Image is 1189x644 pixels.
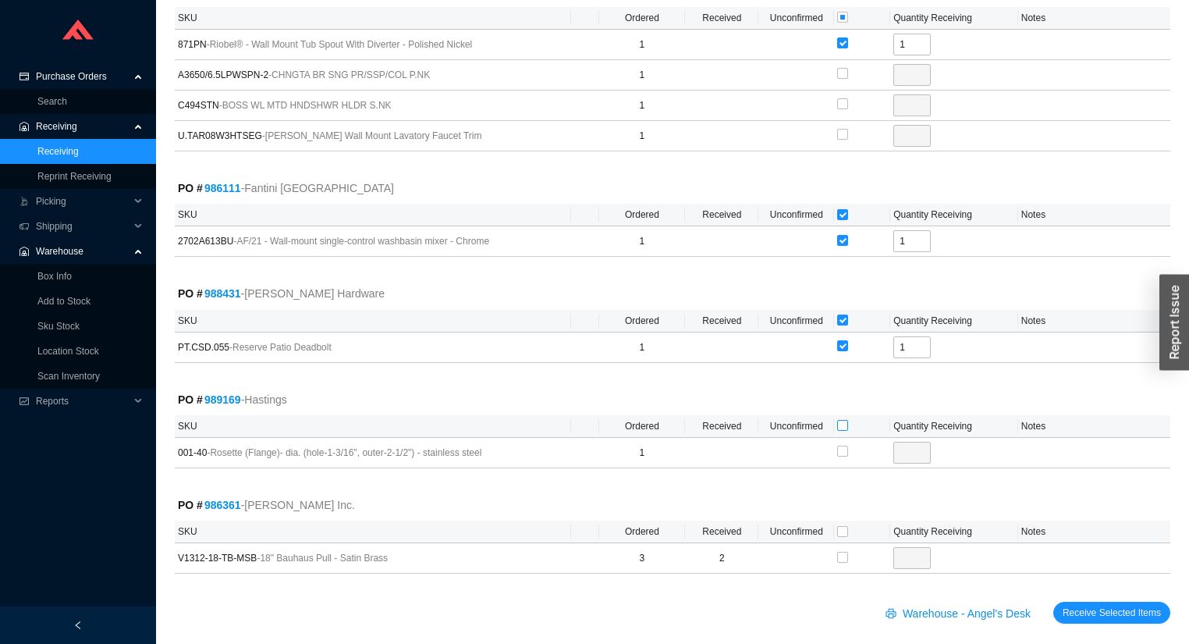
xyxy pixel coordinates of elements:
a: Box Info [37,271,72,282]
a: Location Stock [37,346,99,357]
strong: PO # [178,287,241,300]
span: printer [886,608,900,621]
span: - Rosette (Flange)- dia. (hole-1-3/16", outer-2-1/2") - stainless steel [207,447,481,458]
th: SKU [175,310,571,333]
span: Warehouse [36,239,130,264]
span: U.TAR08W3HTSEG [178,128,568,144]
th: Notes [1018,204,1170,226]
a: Add to Stock [37,296,91,307]
span: left [73,621,83,630]
th: Unconfirmed [758,204,834,226]
td: 3 [599,543,686,574]
th: Unconfirmed [758,7,834,30]
a: Receiving [37,146,79,157]
span: - [PERSON_NAME] Wall Mount Lavatory Faucet Trim [262,130,482,141]
th: Ordered [599,521,686,543]
th: SKU [175,204,571,226]
span: - Fantini [GEOGRAPHIC_DATA] [241,180,394,197]
span: A3650/6.5LPWSPN-2 [178,67,568,83]
th: Notes [1018,310,1170,333]
th: Received [685,7,758,30]
th: Received [685,310,758,333]
span: Shipping [36,214,130,239]
span: - [PERSON_NAME] Hardware [241,285,385,303]
th: Ordered [599,204,686,226]
td: 1 [599,30,686,60]
td: 1 [599,438,686,468]
th: Notes [1018,521,1170,543]
th: Notes [1018,415,1170,438]
th: Quantity Receiving [890,7,1018,30]
span: - CHNGTA BR SNG PR/SSP/COL P.NK [268,69,430,80]
strong: PO # [178,393,241,406]
th: Received [685,204,758,226]
span: 2 [719,553,725,564]
a: 988431 [204,287,241,300]
th: Notes [1018,7,1170,30]
th: Quantity Receiving [890,204,1018,226]
span: Purchase Orders [36,64,130,89]
a: 986111 [204,182,241,194]
span: C494STN [178,98,568,113]
span: 2702A613BU [178,233,568,249]
span: fund [19,397,30,406]
td: 1 [599,333,686,363]
span: - Reserve Patio Deadbolt [229,342,332,353]
th: SKU [175,521,571,543]
th: Received [685,415,758,438]
th: Unconfirmed [758,310,834,333]
button: printerWarehouse - Angel's Desk [876,602,1044,624]
span: credit-card [19,72,30,81]
span: PT.CSD.055 [178,340,568,355]
strong: PO # [178,499,241,511]
span: Reports [36,389,130,414]
span: 871PN [178,37,568,52]
th: Quantity Receiving [890,521,1018,543]
th: Unconfirmed [758,415,834,438]
strong: PO # [178,182,241,194]
a: Sku Stock [37,321,80,332]
span: - Riobel® - Wall Mount Tub Spout With Diverter - Polished Nickel [207,39,473,50]
th: Unconfirmed [758,521,834,543]
a: 989169 [204,393,241,406]
span: 001-40 [178,445,568,461]
span: - BOSS WL MTD HNDSHWR HLDR S.NK [219,100,392,111]
span: Picking [36,189,130,214]
th: Ordered [599,7,686,30]
a: Search [37,96,67,107]
th: Ordered [599,310,686,333]
span: Receive Selected Items [1063,605,1161,621]
td: 1 [599,226,686,257]
span: Receiving [36,114,130,139]
span: Warehouse - Angel's Desk [903,605,1031,623]
th: SKU [175,7,571,30]
th: Ordered [599,415,686,438]
span: - Hastings [241,391,287,409]
th: Quantity Receiving [890,415,1018,438]
span: - AF/21 - Wall-mount single-control washbasin mixer - Chrome [233,236,489,247]
td: 1 [599,60,686,91]
span: - 18" Bauhaus Pull - Satin Brass [257,553,388,564]
span: - [PERSON_NAME] Inc. [241,496,355,514]
th: SKU [175,415,571,438]
a: Scan Inventory [37,371,100,382]
a: 986361 [204,499,241,511]
th: Received [685,521,758,543]
td: 1 [599,91,686,121]
td: 1 [599,121,686,151]
a: Reprint Receiving [37,171,112,182]
button: Receive Selected Items [1053,602,1170,624]
span: V1312-18-TB-MSB [178,550,568,566]
th: Quantity Receiving [890,310,1018,333]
